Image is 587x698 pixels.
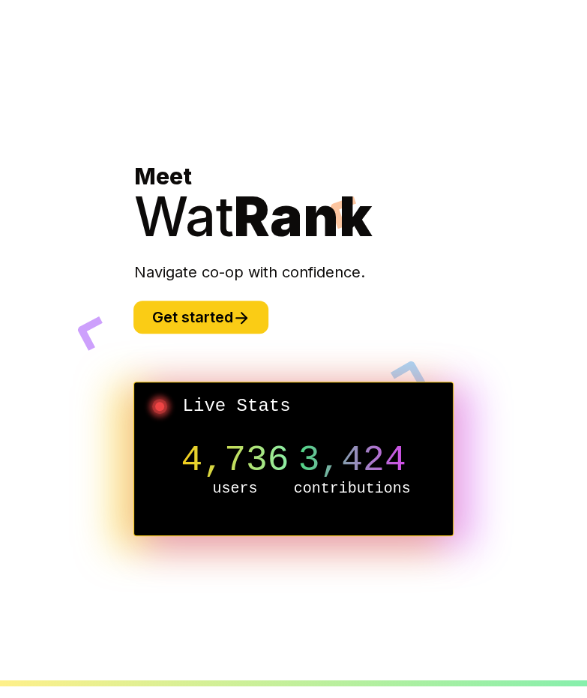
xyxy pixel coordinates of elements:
h2: Live Stats [146,394,440,418]
p: Navigate co-op with confidence. [133,262,453,283]
p: users [176,478,293,499]
span: Rank [233,184,371,249]
p: 4,736 [176,442,293,478]
button: Get started [133,301,268,334]
p: 3,424 [294,442,411,478]
h1: Meet [133,163,453,244]
p: contributions [294,478,411,499]
span: Wat [133,184,233,249]
a: Get started [133,310,268,325]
